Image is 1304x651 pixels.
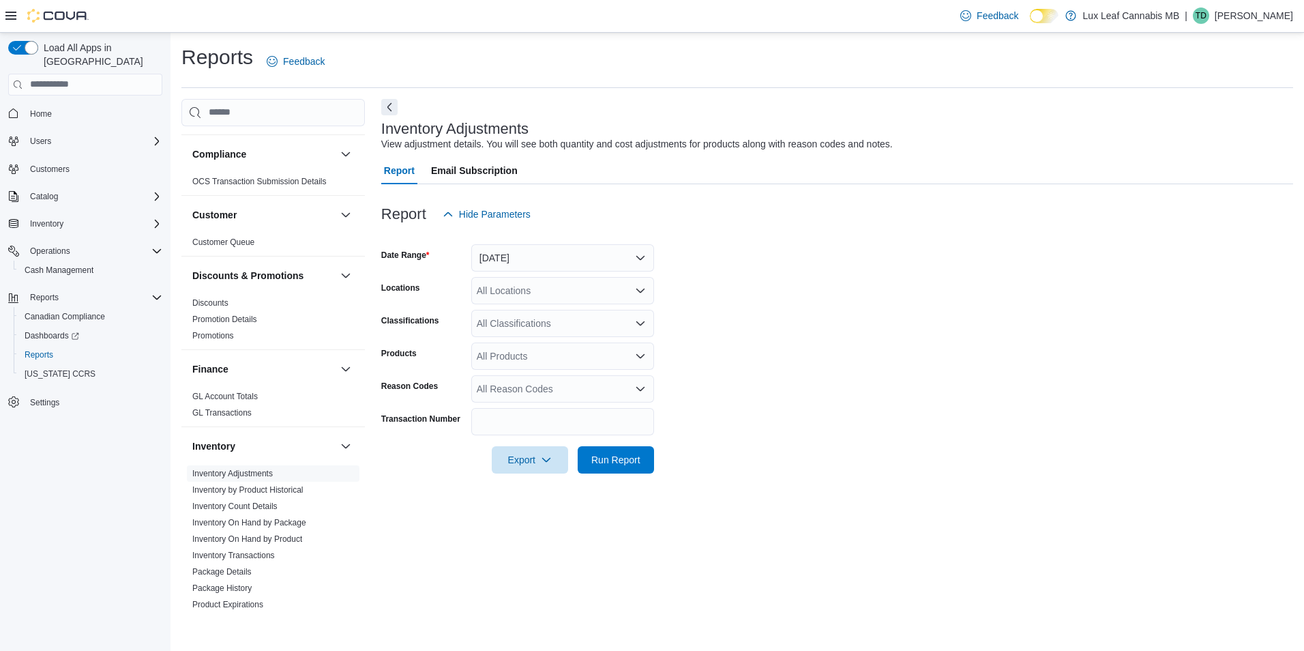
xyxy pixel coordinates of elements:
span: Dark Mode [1030,23,1031,24]
span: Dashboards [19,328,162,344]
span: Reports [19,347,162,363]
a: Promotion Details [192,315,257,324]
span: Inventory On Hand by Package [192,517,306,528]
a: Customer Queue [192,237,254,247]
button: Inventory [3,214,168,233]
button: Open list of options [635,384,646,394]
a: Reports [19,347,59,363]
span: Customers [30,164,70,175]
input: Dark Mode [1030,9,1058,23]
a: Settings [25,394,65,411]
span: Inventory [30,218,63,229]
span: Package Details [192,566,252,577]
a: GL Account Totals [192,392,258,401]
button: Next [381,99,398,115]
a: Product Expirations [192,600,263,609]
h1: Reports [181,44,253,71]
h3: Report [381,206,426,222]
p: [PERSON_NAME] [1215,8,1293,24]
button: Discounts & Promotions [338,267,354,284]
button: Operations [25,243,76,259]
label: Date Range [381,250,430,261]
div: Customer [181,234,365,256]
button: Discounts & Promotions [192,269,335,283]
a: GL Transactions [192,408,252,418]
button: Compliance [192,147,335,161]
button: Cash Management [14,261,168,280]
a: Dashboards [19,328,85,344]
button: Customer [338,207,354,223]
a: OCS Transaction Submission Details [192,177,327,186]
span: Export [500,446,560,474]
span: Feedback [283,55,325,68]
span: Run Report [591,453,640,467]
a: [US_STATE] CCRS [19,366,101,382]
img: Cova [27,9,89,23]
h3: Inventory Adjustments [381,121,529,137]
button: Finance [338,361,354,377]
span: GL Account Totals [192,391,258,402]
button: Inventory [192,439,335,453]
a: Inventory On Hand by Package [192,518,306,527]
span: Operations [30,246,70,257]
label: Locations [381,283,420,293]
button: Reports [3,288,168,307]
h3: Compliance [192,147,246,161]
button: Inventory [338,438,354,454]
div: Compliance [181,173,365,195]
span: GL Transactions [192,407,252,418]
label: Classifications [381,315,439,326]
span: Cash Management [25,265,93,276]
a: Inventory by Product Historical [192,485,303,495]
button: Operations [3,242,168,261]
span: TD [1196,8,1206,24]
span: Dashboards [25,330,79,341]
span: Cash Management [19,262,162,278]
div: Discounts & Promotions [181,295,365,349]
span: Reports [25,349,53,360]
label: Transaction Number [381,414,460,424]
span: Package History [192,583,252,594]
span: Reports [25,289,162,306]
span: Promotions [192,330,234,341]
span: Home [25,105,162,122]
span: Settings [30,397,59,408]
span: Customers [25,160,162,177]
button: Home [3,104,168,124]
span: Canadian Compliance [25,311,105,322]
span: Users [30,136,51,147]
button: Finance [192,362,335,376]
span: Reports [30,292,59,303]
span: Email Subscription [431,157,518,184]
nav: Complex example [8,98,162,448]
button: Export [492,446,568,474]
p: | [1185,8,1187,24]
label: Reason Codes [381,381,438,392]
button: Catalog [25,188,63,205]
button: Customers [3,159,168,179]
a: Canadian Compliance [19,308,110,325]
button: Inventory [25,216,69,232]
a: Package Details [192,567,252,577]
span: OCS Transaction Submission Details [192,176,327,187]
span: Inventory Transactions [192,550,275,561]
span: Promotion Details [192,314,257,325]
h3: Finance [192,362,228,376]
button: Users [3,132,168,151]
button: Run Report [578,446,654,474]
button: Canadian Compliance [14,307,168,326]
a: Dashboards [14,326,168,345]
span: Operations [25,243,162,259]
span: Inventory On Hand by Product [192,534,302,545]
button: [DATE] [471,244,654,272]
a: Cash Management [19,262,99,278]
button: Compliance [338,146,354,162]
a: Feedback [955,2,1024,29]
button: [US_STATE] CCRS [14,364,168,384]
button: Settings [3,392,168,411]
span: Home [30,108,52,119]
a: Inventory On Hand by Product [192,534,302,544]
a: Inventory Count Details [192,502,278,511]
span: Users [25,133,162,149]
span: Inventory [25,216,162,232]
